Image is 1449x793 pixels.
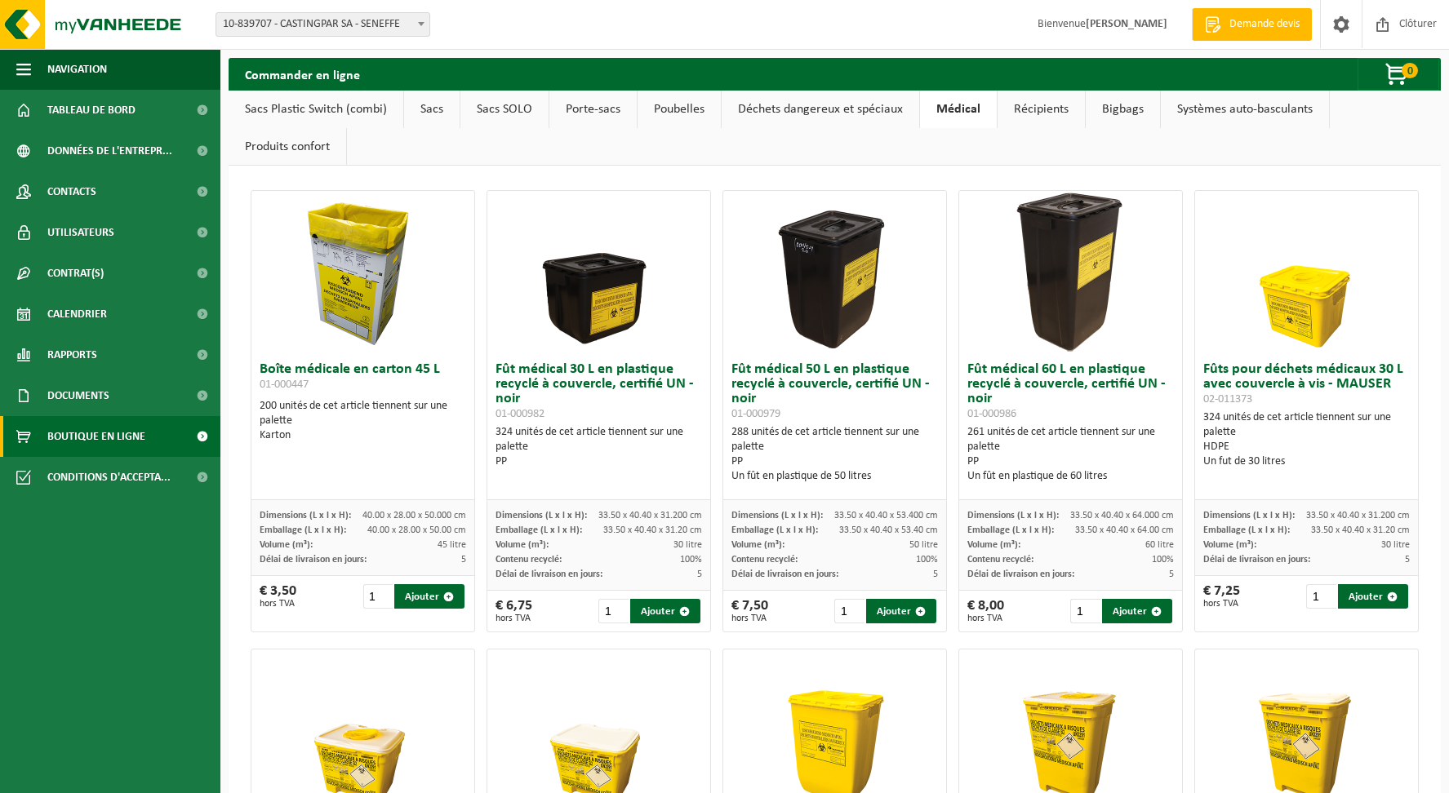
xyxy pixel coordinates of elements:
span: 100% [1152,555,1174,565]
button: 0 [1358,58,1439,91]
h3: Fût médical 60 L en plastique recyclé à couvercle, certifié UN - noir [967,362,1174,421]
span: Délai de livraison en jours: [967,569,1074,579]
h3: Fût médical 50 L en plastique recyclé à couvercle, certifié UN - noir [731,362,938,421]
span: 30 litre [673,540,702,550]
span: Emballage (L x l x H): [731,525,818,535]
input: 1 [598,599,629,623]
span: 100% [680,555,702,565]
span: Volume (m³): [496,540,549,550]
div: PP [967,454,1174,469]
a: Produits confort [229,128,346,166]
a: Porte-sacs [549,91,637,128]
span: Délai de livraison en jours: [496,569,602,579]
img: 02-011373 [1225,191,1388,354]
span: Demande devis [1225,16,1304,33]
span: hors TVA [967,614,1004,623]
span: 5 [933,569,938,579]
div: PP [731,454,938,469]
span: 50 litre [909,540,938,550]
div: 324 unités de cet article tiennent sur une palette [496,425,702,469]
span: 0 [1402,63,1418,78]
span: Contenu recyclé: [496,555,562,565]
button: Ajouter [630,599,700,623]
span: 33.50 x 40.40 x 31.200 cm [598,511,702,521]
div: € 6,75 [496,599,532,623]
input: 1 [834,599,865,623]
div: 288 unités de cet article tiennent sur une palette [731,425,938,484]
span: 33.50 x 40.40 x 31.200 cm [1306,511,1410,521]
span: Calendrier [47,294,107,334]
span: 10-839707 - CASTINGPAR SA - SENEFFE [216,12,430,37]
span: Rapports [47,334,97,375]
div: 200 unités de cet article tiennent sur une palette [260,399,466,443]
span: Utilisateurs [47,212,114,253]
div: Un fût en plastique de 60 litres [967,469,1174,484]
span: 100% [916,555,938,565]
span: 60 litre [1145,540,1174,550]
span: 01-000979 [731,408,780,420]
span: hors TVA [260,599,296,609]
span: Dimensions (L x l x H): [731,511,823,521]
span: hors TVA [731,614,768,623]
span: Conditions d'accepta... [47,457,171,498]
span: Volume (m³): [260,540,313,550]
span: Délai de livraison en jours: [731,569,838,579]
div: 324 unités de cet article tiennent sur une palette [1203,410,1410,469]
div: 261 unités de cet article tiennent sur une palette [967,425,1174,484]
span: Dimensions (L x l x H): [1203,511,1295,521]
a: Médical [920,91,997,128]
span: hors TVA [496,614,532,623]
span: Emballage (L x l x H): [1203,525,1290,535]
span: Contrat(s) [47,253,104,294]
h2: Commander en ligne [229,58,376,90]
span: Volume (m³): [967,540,1020,550]
span: hors TVA [1203,599,1240,609]
input: 1 [1306,584,1336,609]
span: Documents [47,375,109,416]
span: Emballage (L x l x H): [967,525,1054,535]
div: Un fût en plastique de 50 litres [731,469,938,484]
span: 33.50 x 40.40 x 53.40 cm [839,525,938,535]
span: 02-011373 [1203,393,1252,405]
strong: [PERSON_NAME] [1086,18,1167,30]
img: 01-000982 [517,191,680,354]
h3: Boîte médicale en carton 45 L [260,362,466,395]
span: 40.00 x 28.00 x 50.000 cm [362,511,466,521]
span: Contenu recyclé: [967,555,1033,565]
a: Sacs Plastic Switch (combi) [229,91,403,128]
span: Dimensions (L x l x H): [260,511,351,521]
a: Sacs [404,91,460,128]
span: 5 [1405,555,1410,565]
button: Ajouter [1102,599,1171,623]
span: Contenu recyclé: [731,555,798,565]
span: Données de l'entrepr... [47,131,172,171]
span: 33.50 x 40.40 x 64.00 cm [1075,525,1174,535]
h3: Fût médical 30 L en plastique recyclé à couvercle, certifié UN - noir [496,362,702,421]
span: 5 [697,569,702,579]
img: 01-000447 [281,191,444,354]
span: 33.50 x 40.40 x 31.20 cm [1311,525,1410,535]
span: Volume (m³): [1203,540,1256,550]
a: Sacs SOLO [460,91,549,128]
button: Ajouter [394,584,464,609]
span: 5 [1169,569,1174,579]
span: 01-000982 [496,408,544,420]
a: Poubelles [638,91,721,128]
span: 01-000986 [967,408,1016,420]
img: 01-000979 [753,191,916,354]
input: 1 [1070,599,1100,623]
span: Emballage (L x l x H): [496,525,582,535]
a: Récipients [998,91,1085,128]
a: Systèmes auto-basculants [1161,91,1329,128]
span: Navigation [47,49,107,90]
span: 33.50 x 40.40 x 64.000 cm [1070,511,1174,521]
span: Boutique en ligne [47,416,145,457]
span: Tableau de bord [47,90,136,131]
span: Délai de livraison en jours: [1203,555,1310,565]
span: 10-839707 - CASTINGPAR SA - SENEFFE [216,13,429,36]
div: € 7,50 [731,599,768,623]
span: Dimensions (L x l x H): [967,511,1059,521]
span: 5 [461,555,466,565]
input: 1 [363,584,393,609]
a: Demande devis [1192,8,1312,41]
